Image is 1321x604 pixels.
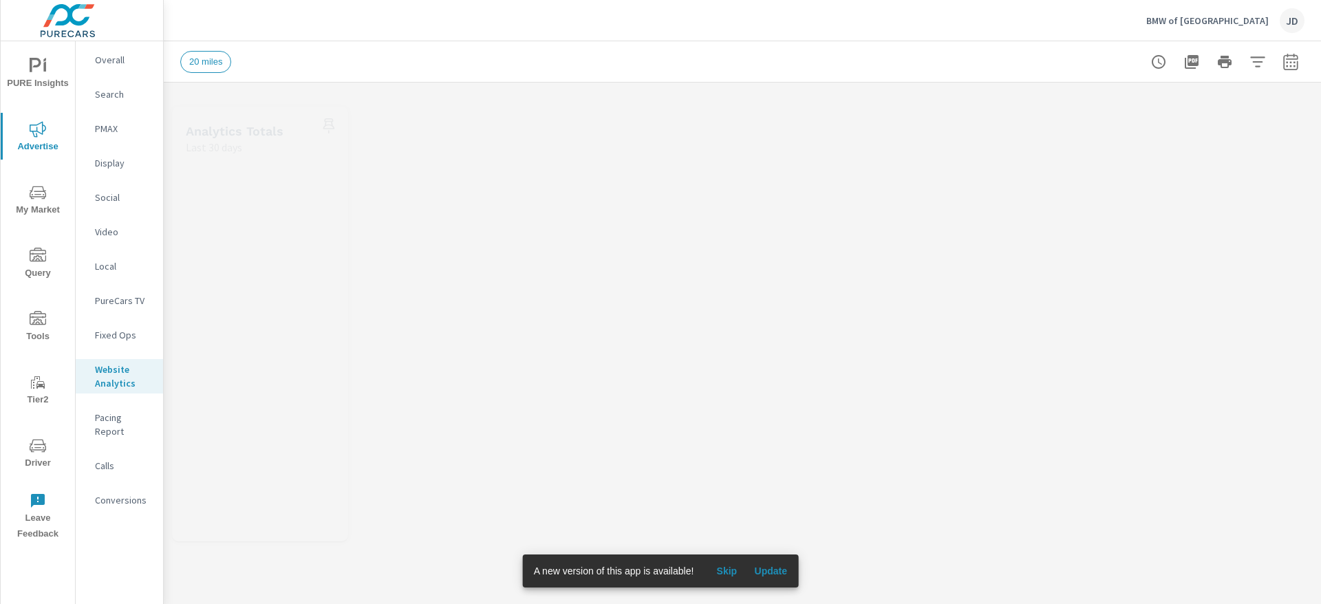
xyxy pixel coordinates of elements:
p: Calls [95,459,152,473]
div: Video [76,222,163,242]
div: Local [76,256,163,277]
span: Advertise [5,121,71,155]
span: Tools [5,311,71,345]
span: A new version of this app is available! [534,565,694,576]
p: PMAX [95,122,152,136]
div: PureCars TV [76,290,163,311]
button: Skip [705,560,749,582]
div: Display [76,153,163,173]
span: Save this to your personalized report [318,115,340,137]
div: Overall [76,50,163,70]
div: Pacing Report [76,407,163,442]
button: Select Date Range [1277,48,1304,76]
div: Search [76,84,163,105]
p: Overall [95,53,152,67]
span: Update [754,565,787,577]
span: PURE Insights [5,58,71,91]
p: Last 30 days [186,139,242,155]
h5: Analytics Totals [186,124,283,138]
span: Tier2 [5,374,71,408]
button: Apply Filters [1244,48,1271,76]
p: Website Analytics [95,363,152,390]
span: My Market [5,184,71,218]
div: Conversions [76,490,163,510]
div: PMAX [76,118,163,139]
span: Leave Feedback [5,493,71,542]
p: Conversions [95,493,152,507]
div: JD [1280,8,1304,33]
button: Print Report [1211,48,1238,76]
p: BMW of [GEOGRAPHIC_DATA] [1146,14,1269,27]
span: Skip [710,565,743,577]
p: PureCars TV [95,294,152,308]
p: Fixed Ops [95,328,152,342]
p: Local [95,259,152,273]
div: Fixed Ops [76,325,163,345]
span: Driver [5,438,71,471]
span: 20 miles [181,56,230,67]
div: Website Analytics [76,359,163,393]
p: Social [95,191,152,204]
p: Display [95,156,152,170]
div: Calls [76,455,163,476]
p: Search [95,87,152,101]
p: Video [95,225,152,239]
p: Pacing Report [95,411,152,438]
div: Social [76,187,163,208]
span: Query [5,248,71,281]
button: "Export Report to PDF" [1178,48,1205,76]
div: nav menu [1,41,75,548]
button: Update [749,560,793,582]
